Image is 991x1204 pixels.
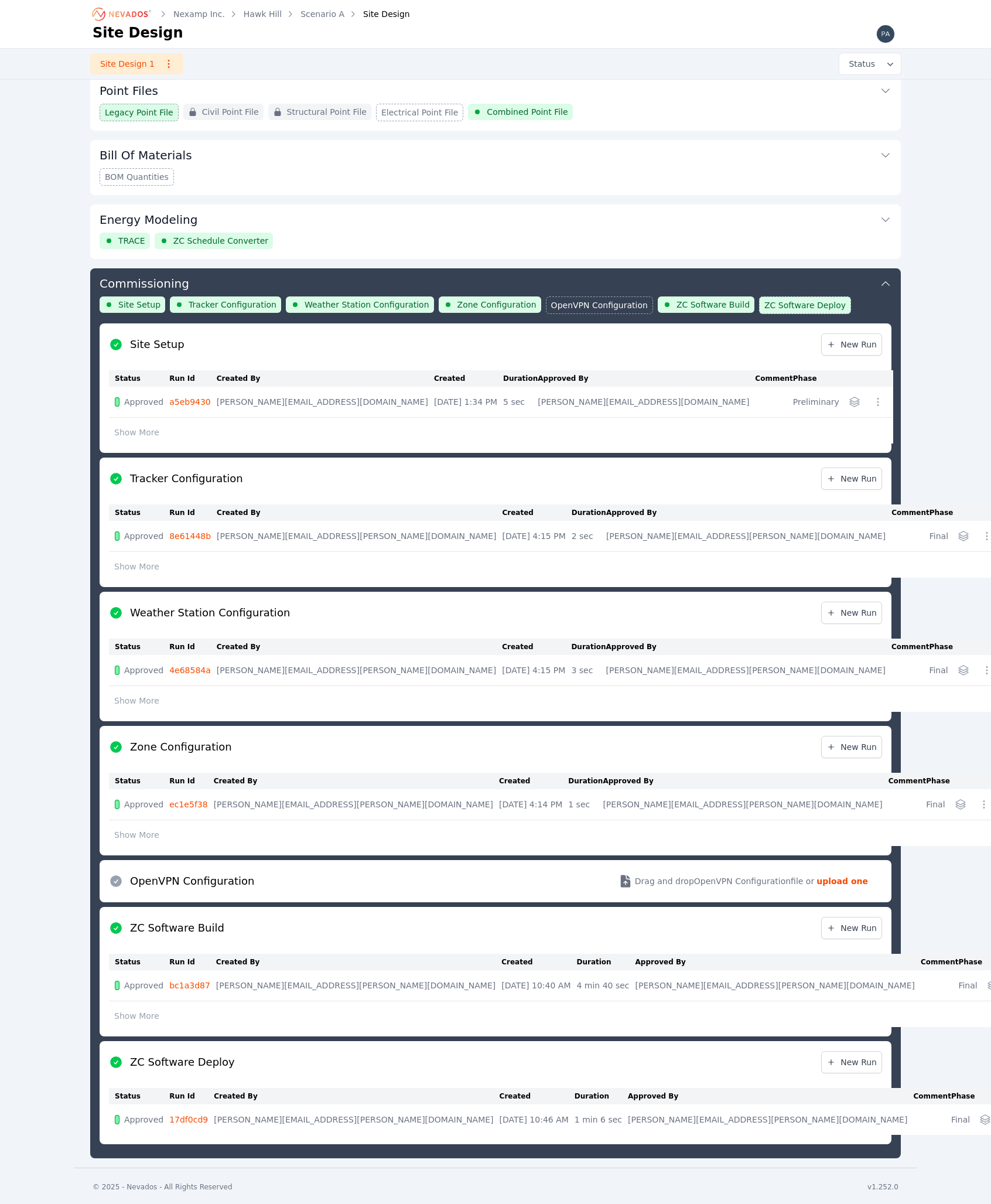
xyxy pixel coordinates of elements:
[826,473,877,485] span: New Run
[169,800,207,809] a: ec1e5f38
[93,1182,233,1192] div: © 2025 - Nevados - All Rights Reserved
[755,370,792,387] th: Comment
[130,920,224,936] h2: ZC Software Build
[839,53,901,74] button: Status
[217,370,434,387] th: Created By
[889,773,926,789] th: Comment
[572,504,606,521] th: Duration
[821,1051,882,1073] a: New Run
[305,299,429,311] span: Weather Station Configuration
[500,1088,575,1104] th: Created
[572,530,600,542] div: 2 sec
[109,954,169,970] th: Status
[124,1114,163,1125] span: Approved
[826,1056,877,1068] span: New Run
[105,171,169,183] span: BOM Quantities
[90,53,183,74] a: Site Design 1
[568,773,603,789] th: Duration
[214,773,499,789] th: Created By
[109,1088,169,1104] th: Status
[100,204,891,233] button: Energy Modeling
[538,370,755,387] th: Approved By
[169,666,211,675] a: 4e68584a
[217,521,502,552] td: [PERSON_NAME][EMAIL_ADDRESS][PERSON_NAME][DOMAIN_NAME]
[109,370,169,387] th: Status
[576,980,629,991] div: 4 min 40 sec
[826,922,877,934] span: New Run
[457,299,536,311] span: Zone Configuration
[951,1114,970,1125] div: Final
[100,83,158,99] h3: Point Files
[118,299,160,311] span: Site Setup
[575,1114,622,1125] div: 1 min 6 sec
[635,875,814,887] span: Drag and drop OpenVPN Configuration file or
[109,639,169,655] th: Status
[606,504,891,521] th: Approved By
[169,531,211,541] a: 8e61448b
[189,299,276,311] span: Tracker Configuration
[951,1088,976,1104] th: Phase
[676,299,750,311] span: ZC Software Build
[244,8,282,20] a: Hawk Hill
[867,1182,898,1192] div: v1.252.0
[958,980,977,991] div: Final
[502,639,571,655] th: Created
[202,106,259,118] span: Civil Point File
[169,981,210,990] a: bc1a3d87
[169,397,211,407] a: a5eb9430
[100,268,891,296] button: Commissioning
[130,1054,235,1070] h2: ZC Software Deploy
[169,954,216,970] th: Run Id
[576,954,635,970] th: Duration
[551,299,648,311] span: OpenVPN Configuration
[930,504,954,521] th: Phase
[575,1088,628,1104] th: Duration
[764,299,846,311] span: ZC Software Deploy
[501,954,576,970] th: Created
[891,639,929,655] th: Comment
[173,8,225,20] a: Nexamp Inc.
[571,664,600,676] div: 3 sec
[826,607,877,619] span: New Run
[891,504,929,521] th: Comment
[217,655,502,686] td: [PERSON_NAME][EMAIL_ADDRESS][PERSON_NAME][DOMAIN_NAME]
[502,655,571,686] td: [DATE] 4:15 PM
[434,387,503,418] td: [DATE] 1:34 PM
[118,235,145,247] span: TRACE
[926,773,951,789] th: Phase
[381,107,458,118] span: Electrical Point File
[124,980,163,991] span: Approved
[124,396,163,408] span: Approved
[169,773,213,789] th: Run Id
[169,1115,208,1124] a: 17df0cd9
[105,107,173,118] span: Legacy Point File
[929,664,948,676] div: Final
[130,739,232,755] h2: Zone Configuration
[538,387,755,418] td: [PERSON_NAME][EMAIL_ADDRESS][DOMAIN_NAME]
[124,664,163,676] span: Approved
[130,336,184,353] h2: Site Setup
[821,602,882,624] a: New Run
[826,741,877,753] span: New Run
[816,875,868,887] strong: upload one
[90,204,901,259] div: Energy ModelingTRACEZC Schedule Converter
[109,824,165,846] button: Show More
[604,865,882,898] button: Drag and dropOpenVPN Configurationfile or upload one
[130,873,255,889] h2: OpenVPN Configuration
[926,799,945,810] div: Final
[347,8,410,20] div: Site Design
[214,1088,499,1104] th: Created By
[173,235,268,247] span: ZC Schedule Converter
[958,954,983,970] th: Phase
[93,23,183,42] h1: Site Design
[214,789,499,820] td: [PERSON_NAME][EMAIL_ADDRESS][PERSON_NAME][DOMAIN_NAME]
[913,1088,951,1104] th: Comment
[844,58,875,70] span: Status
[635,970,921,1001] td: [PERSON_NAME][EMAIL_ADDRESS][PERSON_NAME][DOMAIN_NAME]
[90,76,901,131] div: Point FilesLegacy Point FileCivil Point FileStructural Point FileElectrical Point FileCombined Po...
[929,639,954,655] th: Phase
[109,555,165,578] button: Show More
[169,1088,214,1104] th: Run Id
[606,655,891,686] td: [PERSON_NAME][EMAIL_ADDRESS][PERSON_NAME][DOMAIN_NAME]
[568,799,597,810] div: 1 sec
